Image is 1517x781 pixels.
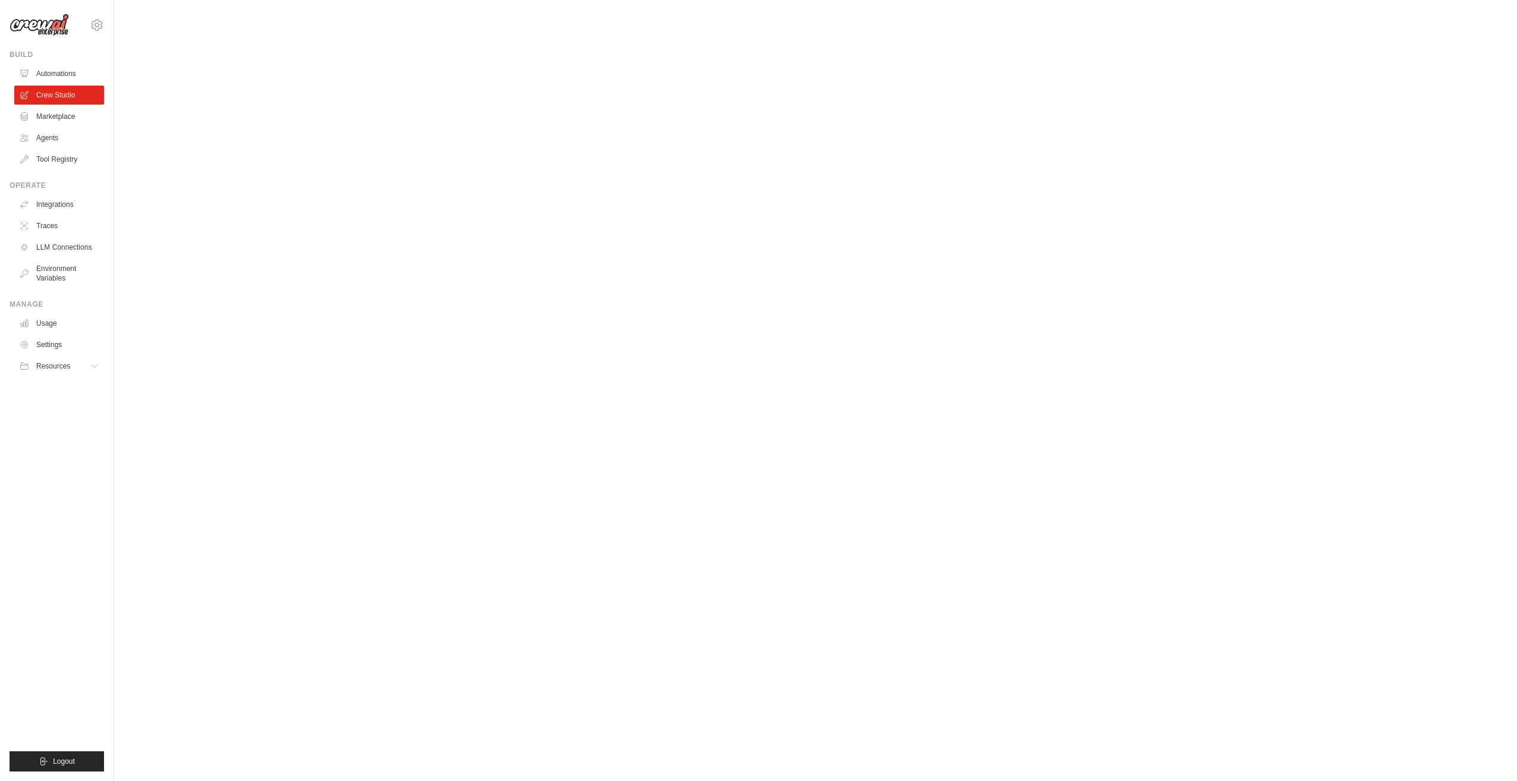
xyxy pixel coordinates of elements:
a: Agents [14,128,104,147]
button: Logout [10,751,104,771]
a: Usage [14,314,104,333]
a: Tool Registry [14,150,104,169]
a: Environment Variables [14,259,104,288]
a: Automations [14,64,104,83]
a: Integrations [14,195,104,214]
a: Traces [14,216,104,235]
a: Marketplace [14,107,104,126]
img: Logo [10,14,69,36]
span: Resources [36,361,70,371]
button: Resources [14,357,104,376]
span: Logout [53,757,75,766]
a: Settings [14,335,104,354]
a: Crew Studio [14,86,104,105]
div: Operate [10,181,104,190]
div: Manage [10,300,104,309]
div: Build [10,50,104,59]
a: LLM Connections [14,238,104,257]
